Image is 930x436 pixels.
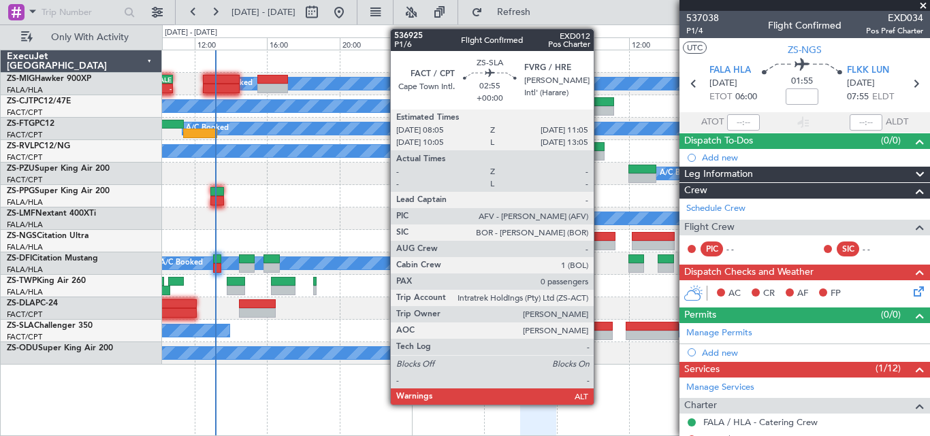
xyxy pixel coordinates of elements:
[709,77,737,90] span: [DATE]
[684,183,707,199] span: Crew
[7,209,35,218] span: ZS-LMF
[886,116,908,129] span: ALDT
[709,90,732,104] span: ETOT
[684,220,735,235] span: Flight Crew
[7,287,43,297] a: FALA/HLA
[160,253,203,273] div: A/C Booked
[763,287,775,301] span: CR
[686,381,754,395] a: Manage Services
[684,307,716,323] span: Permits
[267,37,339,50] div: 16:00
[709,64,751,78] span: FALA HLA
[847,77,875,90] span: [DATE]
[7,152,42,163] a: FACT/CPT
[7,165,110,173] a: ZS-PZUSuper King Air 200
[7,120,54,128] a: ZS-FTGPC12
[686,25,719,37] span: P1/4
[7,187,35,195] span: ZS-PPG
[35,33,144,42] span: Only With Activity
[412,37,484,50] div: 00:00
[7,242,43,252] a: FALA/HLA
[726,243,757,255] div: - -
[684,167,753,182] span: Leg Information
[195,37,267,50] div: 12:00
[847,64,889,78] span: FLKK LUN
[7,209,96,218] a: ZS-LMFNextant 400XTi
[7,232,37,240] span: ZS-NGS
[660,163,703,184] div: A/C Booked
[683,41,707,54] button: UTC
[7,332,42,342] a: FACT/CPT
[7,142,34,150] span: ZS-RVL
[686,202,745,216] a: Schedule Crew
[340,37,412,50] div: 20:00
[7,232,89,240] a: ZS-NGSCitation Ultra
[7,220,43,230] a: FALA/HLA
[701,116,724,129] span: ATOT
[7,277,86,285] a: ZS-TWPKing Air 260
[866,25,923,37] span: Pos Pref Charter
[7,197,43,207] a: FALA/HLA
[788,43,822,57] span: ZS-NGS
[686,326,752,340] a: Manage Permits
[876,361,901,375] span: (1/12)
[7,165,35,173] span: ZS-PZU
[735,90,757,104] span: 06:00
[7,130,42,140] a: FACT/CPT
[791,75,813,88] span: 01:55
[684,133,753,149] span: Dispatch To-Dos
[165,27,217,39] div: [DATE] - [DATE]
[629,37,701,50] div: 12:00
[7,97,33,105] span: ZS-CJT
[7,120,35,128] span: ZS-FTG
[863,243,893,255] div: - -
[702,152,923,163] div: Add new
[557,37,629,50] div: 08:00
[872,90,894,104] span: ELDT
[7,322,93,330] a: ZS-SLAChallenger 350
[414,27,466,39] div: [DATE] - [DATE]
[881,133,901,148] span: (0/0)
[7,299,35,307] span: ZS-DLA
[7,344,38,352] span: ZS-ODU
[42,2,120,22] input: Trip Number
[728,287,741,301] span: AC
[7,265,43,275] a: FALA/HLA
[797,287,808,301] span: AF
[684,362,720,378] span: Services
[7,75,91,83] a: ZS-MIGHawker 900XP
[727,114,760,131] input: --:--
[7,309,42,320] a: FACT/CPT
[7,175,42,185] a: FACT/CPT
[7,85,43,95] a: FALA/HLA
[484,37,556,50] div: 04:00
[7,254,32,263] span: ZS-DFI
[231,6,295,18] span: [DATE] - [DATE]
[7,344,113,352] a: ZS-ODUSuper King Air 200
[831,287,841,301] span: FP
[7,187,110,195] a: ZS-PPGSuper King Air 200
[866,11,923,25] span: EXD034
[7,254,98,263] a: ZS-DFICitation Mustang
[684,265,814,280] span: Dispatch Checks and Weather
[684,398,717,414] span: Charter
[485,7,543,17] span: Refresh
[7,142,70,150] a: ZS-RVLPC12/NG
[465,1,547,23] button: Refresh
[15,27,148,48] button: Only With Activity
[7,322,34,330] span: ZS-SLA
[547,208,590,229] div: A/C Booked
[837,241,859,256] div: SIC
[701,241,723,256] div: PIC
[768,18,841,33] div: Flight Confirmed
[881,307,901,322] span: (0/0)
[7,75,35,83] span: ZS-MIG
[702,347,923,358] div: Add new
[7,277,37,285] span: ZS-TWP
[686,11,719,25] span: 537038
[7,299,58,307] a: ZS-DLAPC-24
[847,90,869,104] span: 07:55
[703,416,818,428] a: FALA / HLA - Catering Crew
[7,107,42,118] a: FACT/CPT
[7,97,71,105] a: ZS-CJTPC12/47E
